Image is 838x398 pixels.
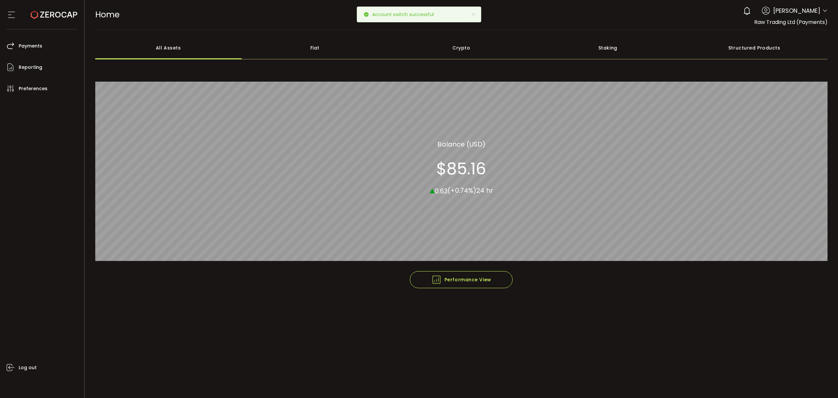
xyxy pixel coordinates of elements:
span: Home [95,9,119,20]
div: All Assets [95,36,242,59]
span: Reporting [19,63,42,72]
div: Structured Products [681,36,828,59]
span: Preferences [19,84,47,93]
span: Raw Trading Ltd (Payments) [754,18,828,26]
iframe: Chat Widget [805,367,838,398]
div: Crypto [388,36,535,59]
button: Performance View [410,271,513,288]
span: [PERSON_NAME] [773,6,820,15]
span: Performance View [431,275,491,285]
span: Log out [19,363,37,372]
p: Account switch successful [372,12,439,17]
span: Payments [19,41,42,51]
div: Fiat [242,36,388,59]
div: Staking [535,36,681,59]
